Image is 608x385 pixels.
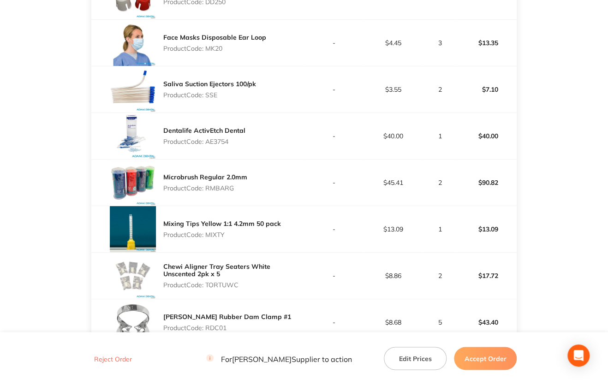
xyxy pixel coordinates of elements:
p: $90.82 [458,172,516,194]
p: Product Code: RMBARG [163,184,247,192]
a: Face Masks Disposable Ear Loop [163,33,266,41]
p: 2 [423,179,457,186]
a: Saliva Suction Ejectors 100/pk [163,80,256,88]
p: - [304,132,363,140]
img: dWMzZGZmcQ [110,206,156,252]
p: $13.09 [458,218,516,240]
p: - [304,39,363,47]
p: - [304,319,363,326]
p: $43.40 [458,311,516,333]
a: Dentalife ActivEtch Dental [163,126,245,135]
div: Open Intercom Messenger [567,344,590,367]
p: - [304,225,363,233]
a: [PERSON_NAME] Rubber Dam Clamp #1 [163,313,291,321]
p: Product Code: SSE [163,91,256,99]
p: $8.86 [364,272,423,279]
p: Product Code: MK20 [163,45,266,52]
p: $4.45 [364,39,423,47]
p: $8.68 [364,319,423,326]
img: MDlsczMybg [110,299,156,345]
p: For [PERSON_NAME] Supplier to action [206,354,352,363]
img: OGNoZ28wZA [110,20,156,66]
p: - [304,272,363,279]
p: 5 [423,319,457,326]
a: Chewi Aligner Tray Seaters White Unscented 2pk x 5 [163,262,270,278]
p: $40.00 [364,132,423,140]
button: Accept Order [454,347,517,370]
a: Microbrush Regular 2.0mm [163,173,247,181]
p: Product Code: TORTUWC [163,281,304,289]
p: 2 [423,272,457,279]
button: Edit Prices [384,347,447,370]
p: $17.72 [458,265,516,287]
p: 3 [423,39,457,47]
p: Product Code: MIXTY [163,231,281,238]
a: Mixing Tips Yellow 1:1 4.2mm 50 pack [163,219,281,228]
button: Reject Order [91,355,135,363]
p: $3.55 [364,86,423,93]
p: 1 [423,225,457,233]
img: dHVrbnF0ZA [110,66,156,113]
p: $13.09 [364,225,423,233]
p: - [304,86,363,93]
img: emZlZzFtNw [110,253,156,299]
img: Yng5ZWFhNQ [110,160,156,206]
p: $45.41 [364,179,423,186]
p: $13.35 [458,32,516,54]
p: 2 [423,86,457,93]
p: - [304,179,363,186]
p: Product Code: AE3754 [163,138,245,145]
p: $7.10 [458,78,516,101]
p: Product Code: RDC01 [163,324,291,332]
img: ODQ1Z2E5bg [110,113,156,159]
p: $40.00 [458,125,516,147]
p: 1 [423,132,457,140]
